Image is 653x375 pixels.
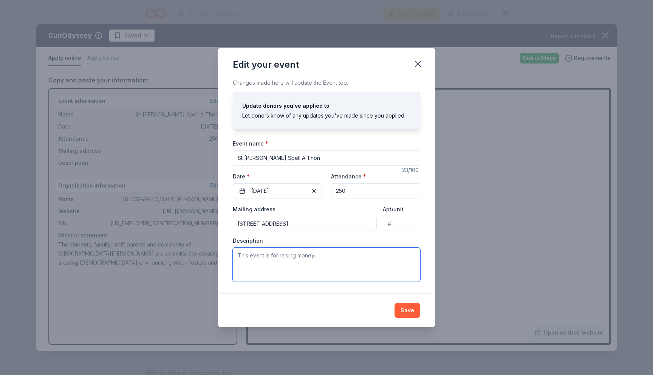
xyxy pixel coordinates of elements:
input: Spring Fundraiser [233,150,420,166]
label: Description [233,237,263,245]
div: Let donors know of any updates you've made since you applied. [242,111,411,120]
label: Apt/unit [383,206,404,213]
label: Event name [233,140,268,147]
div: Edit your event [233,59,299,71]
input: # [383,216,420,231]
label: Attendance [331,173,366,180]
input: 20 [331,183,420,198]
button: [DATE] [233,183,322,198]
label: Mailing address [233,206,275,213]
label: Date [233,173,322,180]
div: Changes made here will update the Event too. [233,78,420,87]
div: Update donors you've applied to [242,101,411,110]
button: Save [395,303,420,318]
div: 23 /100 [402,166,420,175]
input: Enter a US address [233,216,377,231]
